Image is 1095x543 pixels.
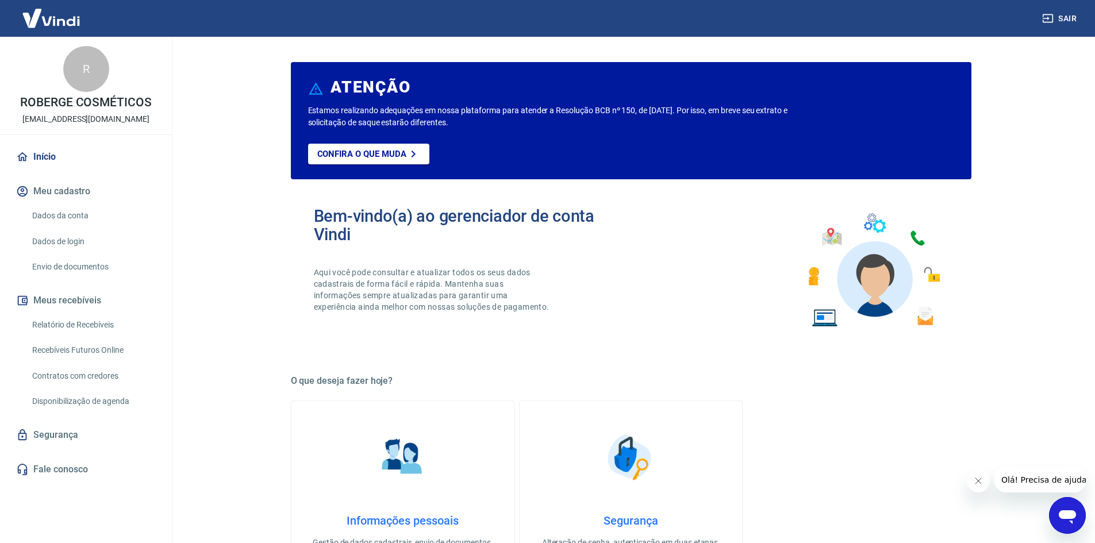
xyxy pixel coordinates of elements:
[798,207,948,334] img: Imagem de um avatar masculino com diversos icones exemplificando as funcionalidades do gerenciado...
[538,514,724,527] h4: Segurança
[14,179,158,204] button: Meu cadastro
[308,105,825,129] p: Estamos realizando adequações em nossa plataforma para atender a Resolução BCB nº 150, de [DATE]....
[14,1,89,36] img: Vindi
[967,469,990,492] iframe: Fechar mensagem
[28,390,158,413] a: Disponibilização de agenda
[310,514,495,527] h4: Informações pessoais
[314,267,552,313] p: Aqui você pode consultar e atualizar todos os seus dados cadastrais de forma fácil e rápida. Mant...
[602,429,659,486] img: Segurança
[28,338,158,362] a: Recebíveis Futuros Online
[63,46,109,92] div: R
[28,230,158,253] a: Dados de login
[14,288,158,313] button: Meus recebíveis
[28,255,158,279] a: Envio de documentos
[314,207,631,244] h2: Bem-vindo(a) ao gerenciador de conta Vindi
[14,422,158,448] a: Segurança
[14,144,158,170] a: Início
[291,375,971,387] h5: O que deseja fazer hoje?
[28,313,158,337] a: Relatório de Recebíveis
[7,8,97,17] span: Olá! Precisa de ajuda?
[22,113,149,125] p: [EMAIL_ADDRESS][DOMAIN_NAME]
[331,82,410,93] h6: ATENÇÃO
[374,429,431,486] img: Informações pessoais
[20,97,152,109] p: ROBERGE COSMÉTICOS
[1049,497,1086,534] iframe: Botão para abrir a janela de mensagens
[308,144,429,164] a: Confira o que muda
[28,364,158,388] a: Contratos com credores
[14,457,158,482] a: Fale conosco
[28,204,158,228] a: Dados da conta
[994,467,1086,492] iframe: Mensagem da empresa
[1040,8,1081,29] button: Sair
[317,149,406,159] p: Confira o que muda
